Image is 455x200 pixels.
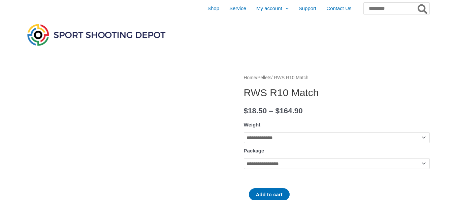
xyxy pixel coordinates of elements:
[244,148,264,153] label: Package
[26,22,167,47] img: Sport Shooting Depot
[275,107,280,115] span: $
[244,122,261,127] label: Weight
[416,3,429,14] button: Search
[244,75,256,80] a: Home
[244,107,267,115] bdi: 18.50
[269,107,273,115] span: –
[244,107,248,115] span: $
[244,74,430,82] nav: Breadcrumb
[257,75,271,80] a: Pellets
[275,107,302,115] bdi: 164.90
[244,87,430,99] h1: RWS R10 Match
